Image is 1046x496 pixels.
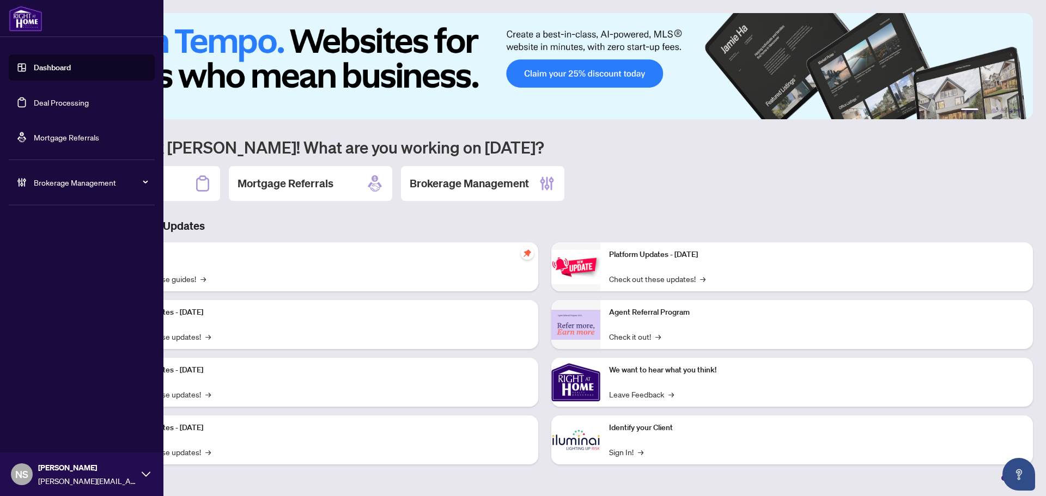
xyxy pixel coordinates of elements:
[238,176,333,191] h2: Mortgage Referrals
[205,446,211,458] span: →
[668,388,674,400] span: →
[551,358,600,407] img: We want to hear what you think!
[57,13,1033,119] img: Slide 0
[609,446,643,458] a: Sign In!→
[57,137,1033,157] h1: Welcome back [PERSON_NAME]! What are you working on [DATE]?
[1000,108,1005,113] button: 4
[961,108,978,113] button: 1
[609,422,1024,434] p: Identify your Client
[34,97,89,107] a: Deal Processing
[1009,108,1013,113] button: 5
[1002,458,1035,491] button: Open asap
[410,176,529,191] h2: Brokerage Management
[983,108,987,113] button: 2
[551,415,600,464] img: Identify your Client
[200,273,206,285] span: →
[609,330,661,342] a: Check it out!→
[114,249,530,261] p: Self-Help
[9,5,42,32] img: logo
[655,330,661,342] span: →
[205,330,211,342] span: →
[114,364,530,376] p: Platform Updates - [DATE]
[551,250,600,284] img: Platform Updates - June 23, 2025
[114,307,530,319] p: Platform Updates - [DATE]
[609,388,674,400] a: Leave Feedback→
[34,132,99,142] a: Mortgage Referrals
[992,108,996,113] button: 3
[1018,108,1022,113] button: 6
[114,422,530,434] p: Platform Updates - [DATE]
[609,364,1024,376] p: We want to hear what you think!
[34,176,147,188] span: Brokerage Management
[34,63,71,72] a: Dashboard
[700,273,706,285] span: →
[551,310,600,340] img: Agent Referral Program
[38,475,136,487] span: [PERSON_NAME][EMAIL_ADDRESS][DOMAIN_NAME]
[609,307,1024,319] p: Agent Referral Program
[609,249,1024,261] p: Platform Updates - [DATE]
[609,273,706,285] a: Check out these updates!→
[638,446,643,458] span: →
[57,218,1033,234] h3: Brokerage & Industry Updates
[521,247,534,260] span: pushpin
[205,388,211,400] span: →
[15,467,28,482] span: NS
[38,462,136,474] span: [PERSON_NAME]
